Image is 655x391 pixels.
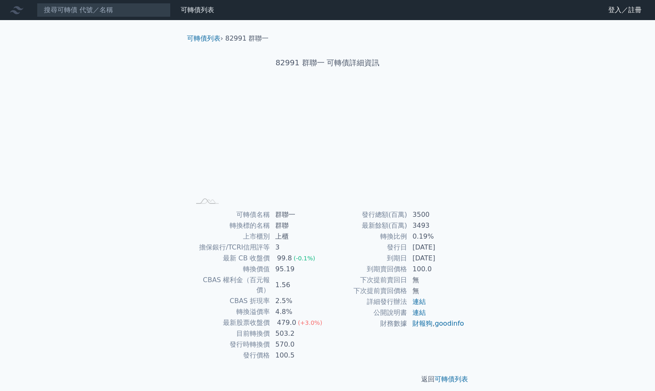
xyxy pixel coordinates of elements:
[270,231,327,242] td: 上櫃
[412,298,426,306] a: 連結
[275,318,298,328] div: 479.0
[435,319,464,327] a: goodinfo
[407,253,465,264] td: [DATE]
[190,306,270,317] td: 轉換溢價率
[327,318,407,329] td: 財務數據
[327,253,407,264] td: 到期日
[190,317,270,328] td: 最新股票收盤價
[327,231,407,242] td: 轉換比例
[327,209,407,220] td: 發行總額(百萬)
[190,220,270,231] td: 轉換標的名稱
[435,375,468,383] a: 可轉債列表
[327,220,407,231] td: 最新餘額(百萬)
[327,242,407,253] td: 發行日
[270,275,327,296] td: 1.56
[407,318,465,329] td: ,
[412,309,426,316] a: 連結
[407,275,465,286] td: 無
[270,350,327,361] td: 100.5
[407,242,465,253] td: [DATE]
[187,34,220,42] a: 可轉債列表
[601,3,648,17] a: 登入／註冊
[190,339,270,350] td: 發行時轉換價
[270,328,327,339] td: 503.2
[187,33,223,44] li: ›
[270,296,327,306] td: 2.5%
[327,275,407,286] td: 下次提前賣回日
[270,339,327,350] td: 570.0
[327,296,407,307] td: 詳細發行辦法
[180,374,475,384] p: 返回
[275,253,294,263] div: 99.8
[407,264,465,275] td: 100.0
[407,220,465,231] td: 3493
[190,275,270,296] td: CBAS 權利金（百元報價）
[270,264,327,275] td: 95.19
[190,253,270,264] td: 最新 CB 收盤價
[298,319,322,326] span: (+3.0%)
[190,264,270,275] td: 轉換價值
[190,231,270,242] td: 上市櫃別
[270,209,327,220] td: 群聯一
[327,307,407,318] td: 公開說明書
[270,242,327,253] td: 3
[407,286,465,296] td: 無
[181,6,214,14] a: 可轉債列表
[407,209,465,220] td: 3500
[327,286,407,296] td: 下次提前賣回價格
[37,3,171,17] input: 搜尋可轉債 代號／名稱
[190,296,270,306] td: CBAS 折現率
[190,328,270,339] td: 目前轉換價
[190,242,270,253] td: 擔保銀行/TCRI信用評等
[270,220,327,231] td: 群聯
[190,350,270,361] td: 發行價格
[412,319,432,327] a: 財報狗
[294,255,315,262] span: (-0.1%)
[270,306,327,317] td: 4.8%
[327,264,407,275] td: 到期賣回價格
[190,209,270,220] td: 可轉債名稱
[407,231,465,242] td: 0.19%
[225,33,269,44] li: 82991 群聯一
[180,57,475,69] h1: 82991 群聯一 可轉債詳細資訊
